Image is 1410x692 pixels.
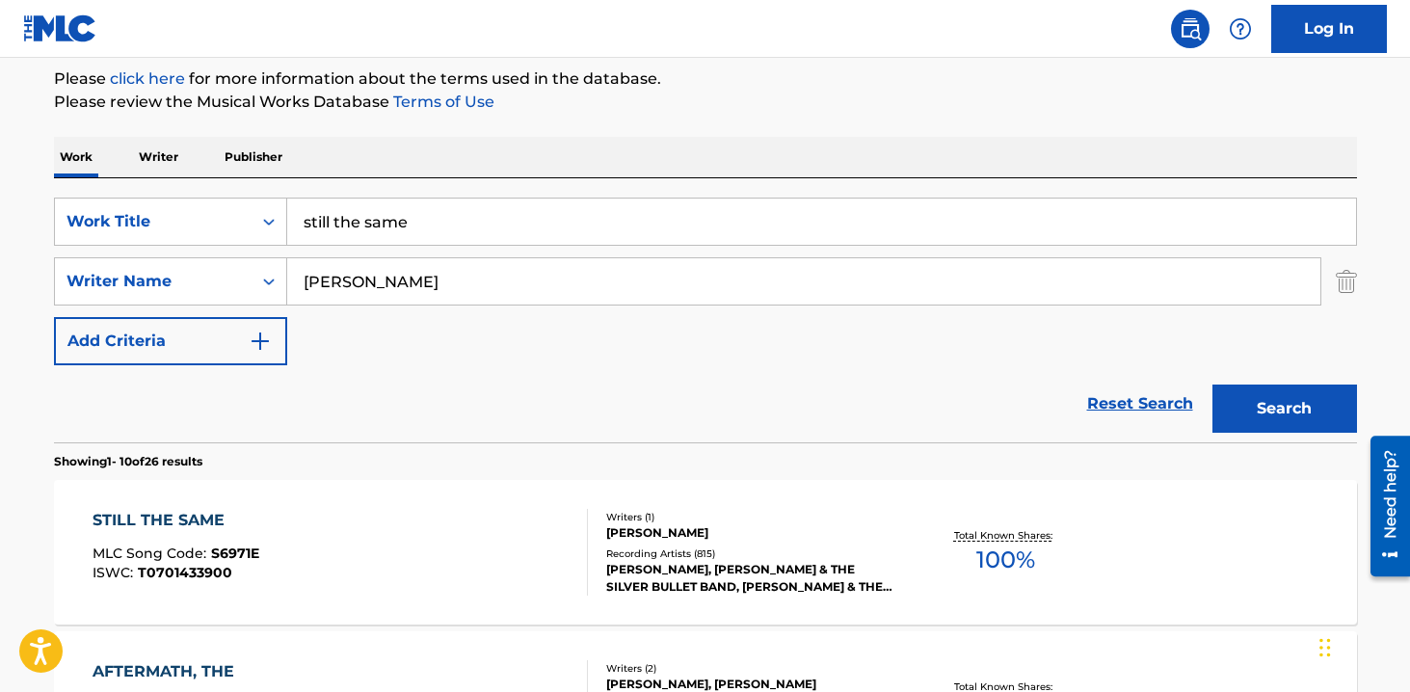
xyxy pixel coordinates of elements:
[606,510,897,524] div: Writers ( 1 )
[23,14,97,42] img: MLC Logo
[1356,429,1410,584] iframe: Resource Center
[138,564,232,581] span: T0701433900
[606,524,897,542] div: [PERSON_NAME]
[249,330,272,353] img: 9d2ae6d4665cec9f34b9.svg
[67,270,240,293] div: Writer Name
[1212,385,1357,433] button: Search
[606,546,897,561] div: Recording Artists ( 815 )
[211,545,259,562] span: S6971E
[54,317,287,365] button: Add Criteria
[93,545,211,562] span: MLC Song Code :
[54,137,98,177] p: Work
[54,198,1357,442] form: Search Form
[54,453,202,470] p: Showing 1 - 10 of 26 results
[976,543,1035,577] span: 100 %
[1221,10,1260,48] div: Help
[606,661,897,676] div: Writers ( 2 )
[93,509,259,532] div: STILL THE SAME
[389,93,494,111] a: Terms of Use
[54,91,1357,114] p: Please review the Musical Works Database
[110,69,185,88] a: click here
[606,561,897,596] div: [PERSON_NAME], [PERSON_NAME] & THE SILVER BULLET BAND, [PERSON_NAME] & THE SILVER BULLET BAND, [P...
[954,528,1057,543] p: Total Known Shares:
[67,210,240,233] div: Work Title
[1077,383,1203,425] a: Reset Search
[1336,257,1357,306] img: Delete Criterion
[1171,10,1210,48] a: Public Search
[1319,619,1331,677] div: Drag
[93,660,266,683] div: AFTERMATH, THE
[54,67,1357,91] p: Please for more information about the terms used in the database.
[219,137,288,177] p: Publisher
[1314,599,1410,692] iframe: Chat Widget
[93,564,138,581] span: ISWC :
[133,137,184,177] p: Writer
[54,480,1357,625] a: STILL THE SAMEMLC Song Code:S6971EISWC:T0701433900Writers (1)[PERSON_NAME]Recording Artists (815)...
[1179,17,1202,40] img: search
[1271,5,1387,53] a: Log In
[1229,17,1252,40] img: help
